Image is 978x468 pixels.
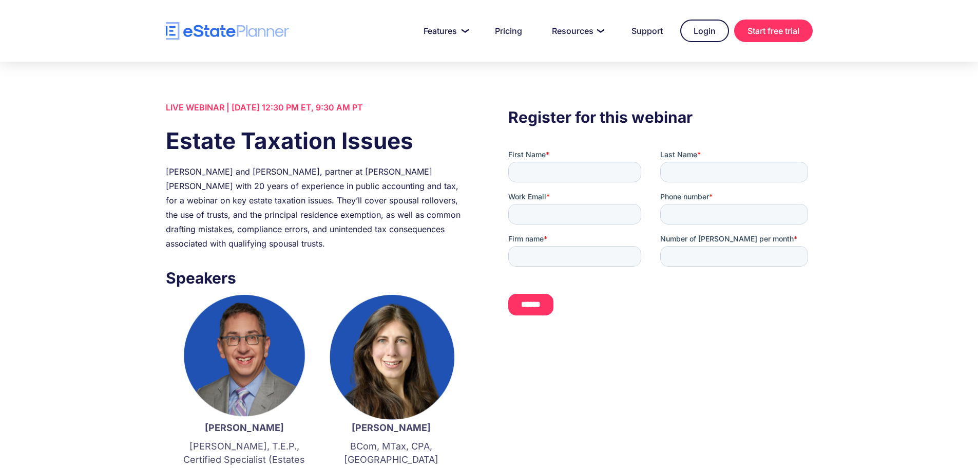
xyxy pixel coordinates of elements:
a: home [166,22,289,40]
p: BCom, MTax, CPA, [GEOGRAPHIC_DATA] [328,440,454,466]
div: [PERSON_NAME] and [PERSON_NAME], partner at [PERSON_NAME] [PERSON_NAME] with 20 years of experien... [166,164,470,251]
iframe: Form 0 [508,149,812,324]
a: Resources [540,21,614,41]
a: Support [619,21,675,41]
strong: [PERSON_NAME] [352,422,431,433]
a: Pricing [483,21,534,41]
a: Features [411,21,477,41]
strong: [PERSON_NAME] [205,422,284,433]
a: Start free trial [734,20,813,42]
h1: Estate Taxation Issues [166,125,470,157]
h3: Speakers [166,266,470,290]
div: LIVE WEBINAR | [DATE] 12:30 PM ET, 9:30 AM PT [166,100,470,115]
a: Login [680,20,729,42]
h3: Register for this webinar [508,105,812,129]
